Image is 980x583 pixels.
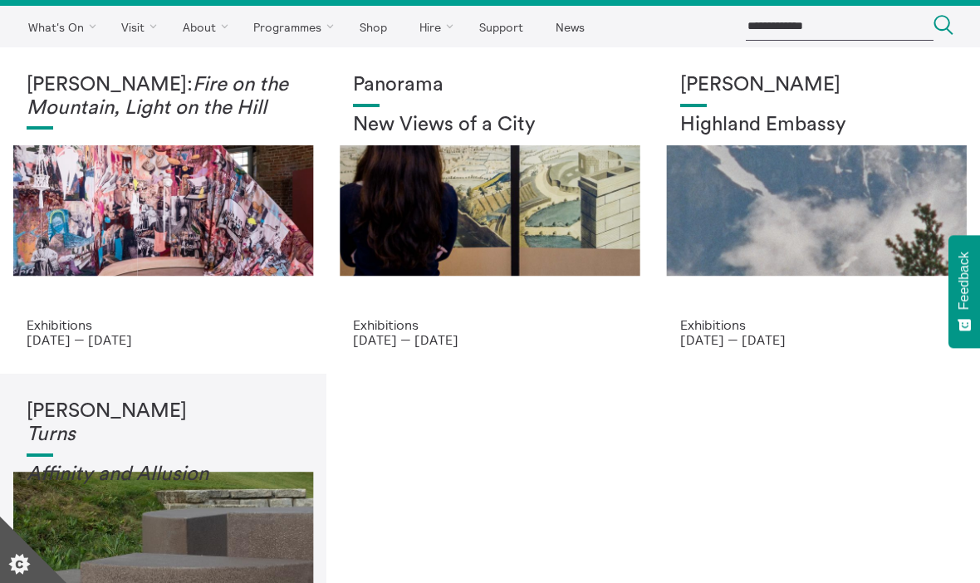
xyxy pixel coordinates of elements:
em: Turns [27,424,76,444]
a: Hire [405,6,462,47]
em: Affinity and Allusi [27,464,186,484]
a: Programmes [239,6,342,47]
a: Shop [345,6,401,47]
p: Exhibitions [27,317,300,332]
a: Support [464,6,537,47]
a: Visit [107,6,165,47]
a: Solar wheels 17 [PERSON_NAME] Highland Embassy Exhibitions [DATE] — [DATE] [654,47,980,374]
h1: Panorama [353,74,626,97]
a: Collective Panorama June 2025 small file 8 Panorama New Views of a City Exhibitions [DATE] — [DATE] [326,47,653,374]
h1: [PERSON_NAME] [27,400,300,446]
p: [DATE] — [DATE] [680,332,953,347]
h2: Highland Embassy [680,114,953,137]
a: About [168,6,236,47]
em: Fire on the Mountain, Light on the Hill [27,75,288,118]
em: on [186,464,208,484]
h1: [PERSON_NAME] [680,74,953,97]
h2: New Views of a City [353,114,626,137]
p: [DATE] — [DATE] [353,332,626,347]
a: What's On [13,6,104,47]
p: Exhibitions [353,317,626,332]
span: Feedback [957,252,972,310]
a: News [541,6,599,47]
h1: [PERSON_NAME]: [27,74,300,120]
button: Feedback - Show survey [948,235,980,348]
p: [DATE] — [DATE] [27,332,300,347]
p: Exhibitions [680,317,953,332]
